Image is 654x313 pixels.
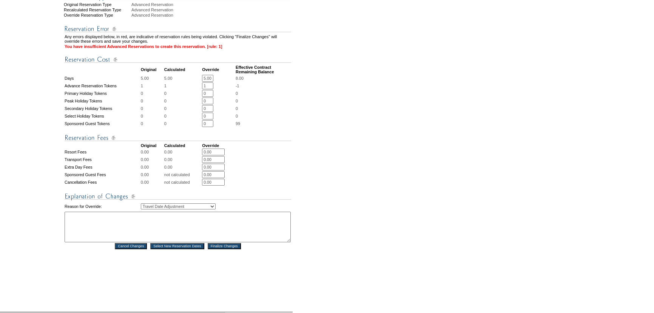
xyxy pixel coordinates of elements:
[115,243,147,249] input: Cancel Changes
[236,121,240,126] span: 99
[236,76,244,81] span: 8.00
[65,149,140,155] td: Resort Fees
[65,105,140,112] td: Secondary Holiday Tokens
[202,143,235,148] td: Override
[236,106,238,111] span: 0
[141,149,163,155] td: 0.00
[164,105,201,112] td: 0
[141,179,163,186] td: 0.00
[236,65,291,74] td: Effective Contract Remaining Balance
[141,65,163,74] td: Original
[65,82,140,89] td: Advance Reservation Tokens
[141,143,163,148] td: Original
[65,164,140,170] td: Extra Day Fees
[65,75,140,82] td: Days
[65,55,291,64] img: Reservation Cost
[236,91,238,96] span: 0
[236,84,239,88] span: -1
[65,44,291,49] td: You have insufficient Advanced Reservations to create this reservation. [rule: 1]
[141,105,163,112] td: 0
[65,120,140,127] td: Sponsored Guest Tokens
[164,120,201,127] td: 0
[236,99,238,103] span: 0
[164,82,201,89] td: 1
[65,192,291,201] img: Explanation of Changes
[65,98,140,104] td: Peak Holiday Tokens
[64,13,131,17] div: Override Reservation Type
[65,24,291,34] img: Reservation Errors
[236,114,238,118] span: 0
[141,164,163,170] td: 0.00
[164,75,201,82] td: 5.00
[65,90,140,97] td: Primary Holiday Tokens
[65,202,140,211] td: Reason for Override:
[141,171,163,178] td: 0.00
[164,98,201,104] td: 0
[208,243,241,249] input: Finalize Changes
[164,90,201,97] td: 0
[164,149,201,155] td: 0.00
[65,34,291,43] td: Any errors displayed below, in red, are indicative of reservation rules being violated. Clicking ...
[131,2,292,7] div: Advanced Reservation
[141,75,163,82] td: 5.00
[164,156,201,163] td: 0.00
[65,113,140,119] td: Select Holiday Tokens
[141,120,163,127] td: 0
[65,133,291,143] img: Reservation Fees
[65,179,140,186] td: Cancellation Fees
[141,90,163,97] td: 0
[64,8,131,12] div: Recalculated Reservation Type
[164,143,201,148] td: Calculated
[65,171,140,178] td: Sponsored Guest Fees
[141,156,163,163] td: 0.00
[164,113,201,119] td: 0
[164,179,201,186] td: not calculated
[141,98,163,104] td: 0
[164,164,201,170] td: 0.00
[141,113,163,119] td: 0
[164,65,201,74] td: Calculated
[202,65,235,74] td: Override
[164,171,201,178] td: not calculated
[131,8,292,12] div: Advanced Reservation
[64,2,131,7] div: Original Reservation Type
[65,156,140,163] td: Transport Fees
[150,243,204,249] input: Select New Reservation Dates
[141,82,163,89] td: 1
[131,13,292,17] div: Advanced Reservation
